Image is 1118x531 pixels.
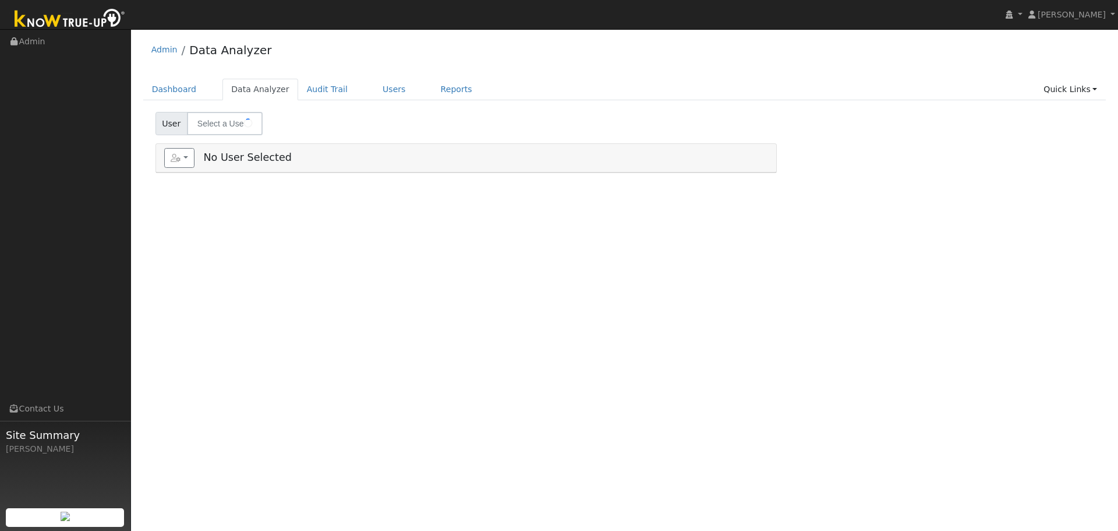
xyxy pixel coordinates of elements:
img: Know True-Up [9,6,131,33]
a: Data Analyzer [222,79,298,100]
h5: No User Selected [164,148,768,168]
input: Select a User [187,112,263,135]
a: Users [374,79,415,100]
span: Site Summary [6,427,125,443]
span: [PERSON_NAME] [1038,10,1106,19]
a: Quick Links [1035,79,1106,100]
a: Data Analyzer [189,43,271,57]
img: retrieve [61,512,70,521]
div: [PERSON_NAME] [6,443,125,455]
span: User [155,112,187,135]
a: Audit Trail [298,79,356,100]
a: Reports [432,79,481,100]
a: Admin [151,45,178,54]
a: Dashboard [143,79,206,100]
